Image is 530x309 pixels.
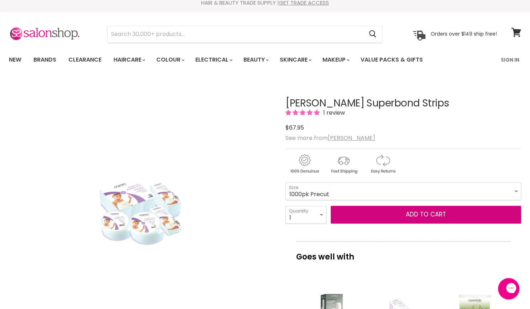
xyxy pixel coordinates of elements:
a: [PERSON_NAME] [328,134,375,142]
span: 1 review [321,109,345,117]
p: Orders over $149 ship free! [431,31,497,37]
span: See more from [285,134,375,142]
form: Product [107,26,382,43]
ul: Main menu [4,49,462,70]
a: Makeup [317,52,354,67]
a: Colour [151,52,189,67]
img: shipping.gif [325,153,362,175]
input: Search [107,26,363,42]
a: Sign In [497,52,524,67]
span: $67.95 [285,124,304,132]
a: Electrical [190,52,237,67]
p: Goes well with [296,241,510,265]
span: 5.00 stars [285,109,321,117]
a: Haircare [108,52,149,67]
a: New [4,52,27,67]
select: Quantity [285,206,326,224]
iframe: Gorgias live chat messenger [494,276,523,302]
a: Clearance [63,52,107,67]
img: genuine.gif [285,153,323,175]
a: Skincare [274,52,316,67]
a: Brands [28,52,62,67]
button: Search [363,26,382,42]
a: Value Packs & Gifts [355,52,428,67]
a: Beauty [238,52,273,67]
button: Add to cart [331,206,521,224]
h1: [PERSON_NAME] Superbond Strips [285,98,521,109]
img: returns.gif [364,153,402,175]
img: Caron Superbond Strips [79,118,203,306]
